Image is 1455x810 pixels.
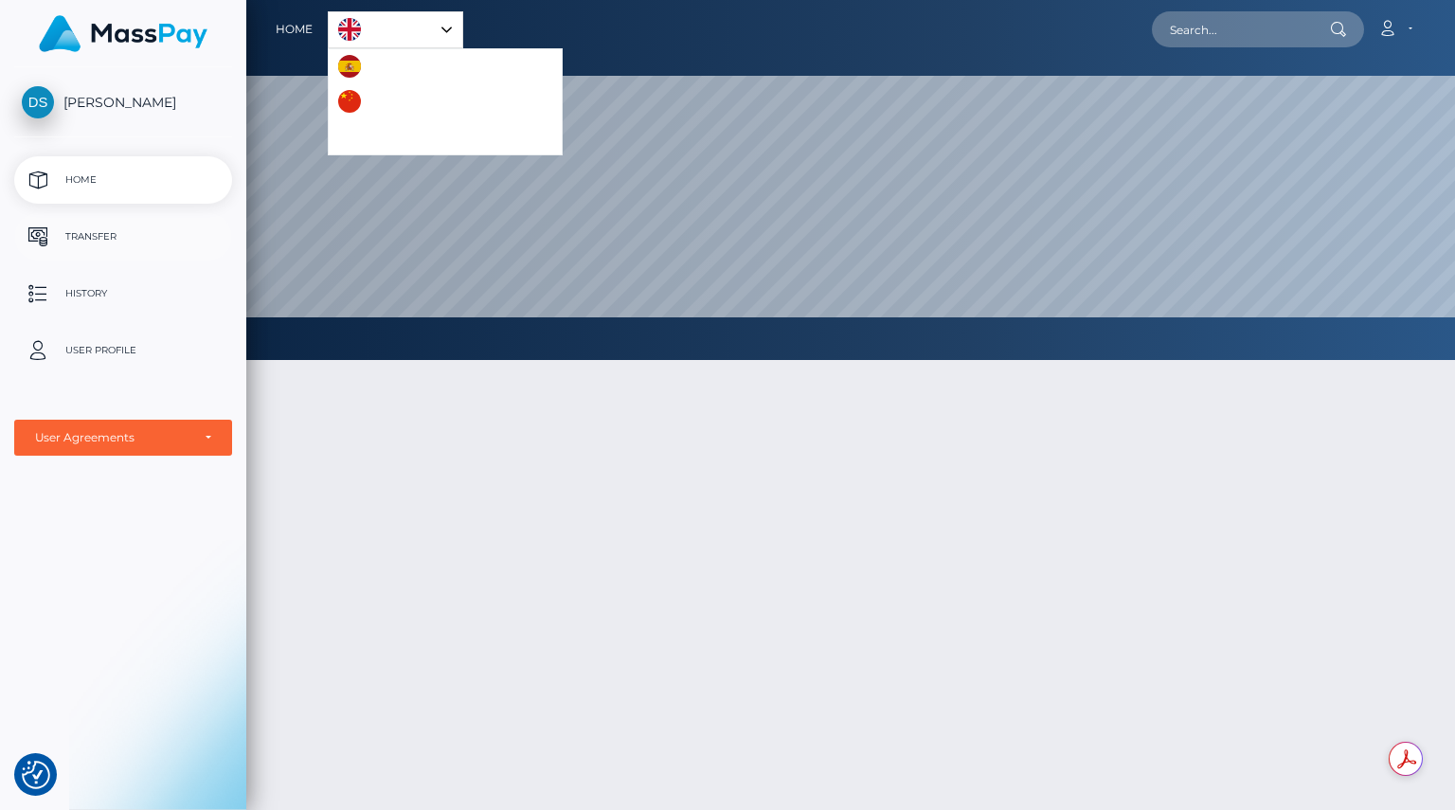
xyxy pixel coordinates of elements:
[39,15,207,52] img: MassPay
[22,761,50,789] img: Revisit consent button
[14,213,232,261] a: Transfer
[329,84,444,119] a: 中文 (简体)
[22,279,225,308] p: History
[22,761,50,789] button: Consent Preferences
[22,166,225,194] p: Home
[22,336,225,365] p: User Profile
[22,223,225,251] p: Transfer
[14,156,232,204] a: Home
[328,11,463,48] div: Language
[329,119,562,154] a: Português ([GEOGRAPHIC_DATA])
[1152,11,1330,47] input: Search...
[328,11,463,48] aside: Language selected: English
[14,270,232,317] a: History
[35,430,190,445] div: User Agreements
[329,12,462,47] a: English
[328,48,563,155] ul: Language list
[14,94,232,111] span: [PERSON_NAME]
[14,420,232,456] button: User Agreements
[276,9,313,49] a: Home
[14,327,232,374] a: User Profile
[329,49,435,84] a: Español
